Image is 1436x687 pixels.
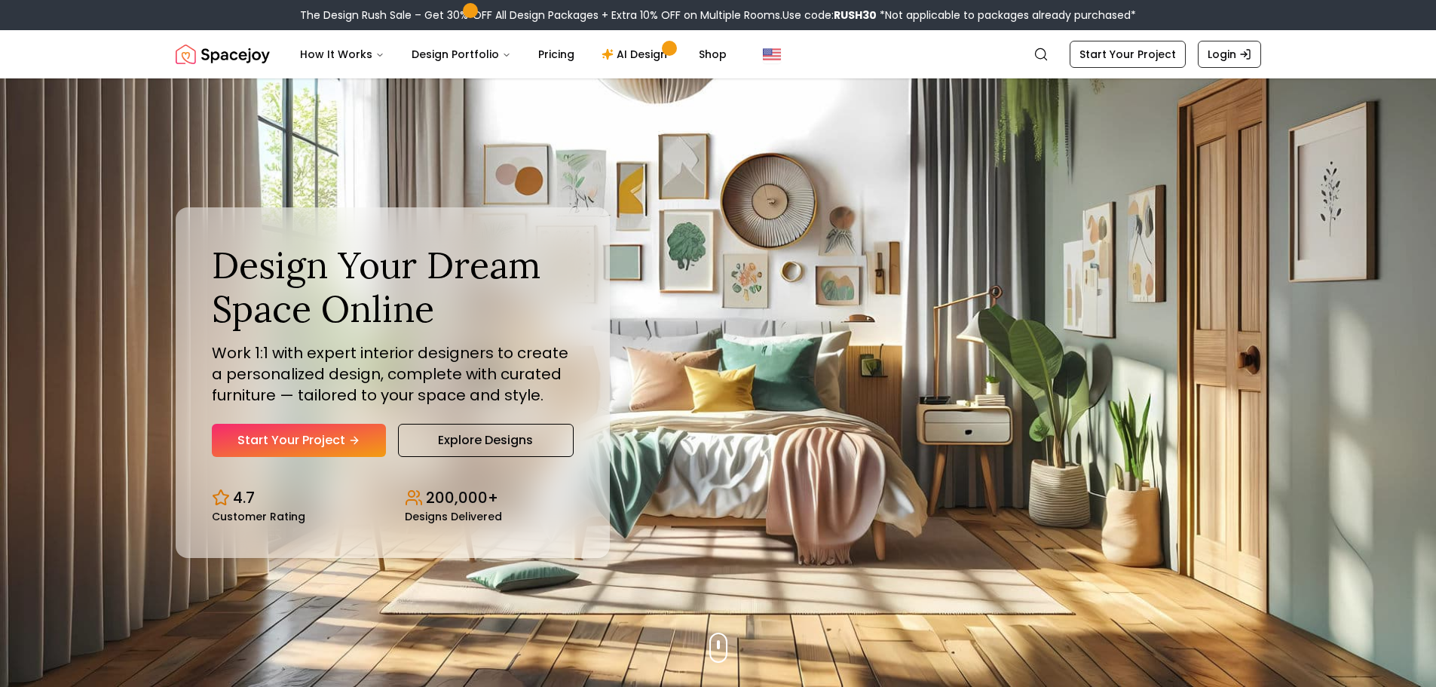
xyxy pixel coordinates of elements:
[288,39,739,69] nav: Main
[405,511,502,522] small: Designs Delivered
[176,39,270,69] a: Spacejoy
[763,45,781,63] img: United States
[398,424,574,457] a: Explore Designs
[1198,41,1261,68] a: Login
[687,39,739,69] a: Shop
[212,475,574,522] div: Design stats
[526,39,586,69] a: Pricing
[1070,41,1186,68] a: Start Your Project
[212,424,386,457] a: Start Your Project
[426,487,498,508] p: 200,000+
[212,244,574,330] h1: Design Your Dream Space Online
[212,342,574,406] p: Work 1:1 with expert interior designers to create a personalized design, complete with curated fu...
[589,39,684,69] a: AI Design
[212,511,305,522] small: Customer Rating
[834,8,877,23] b: RUSH30
[176,39,270,69] img: Spacejoy Logo
[233,487,255,508] p: 4.7
[176,30,1261,78] nav: Global
[288,39,397,69] button: How It Works
[400,39,523,69] button: Design Portfolio
[877,8,1136,23] span: *Not applicable to packages already purchased*
[300,8,1136,23] div: The Design Rush Sale – Get 30% OFF All Design Packages + Extra 10% OFF on Multiple Rooms.
[782,8,877,23] span: Use code:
